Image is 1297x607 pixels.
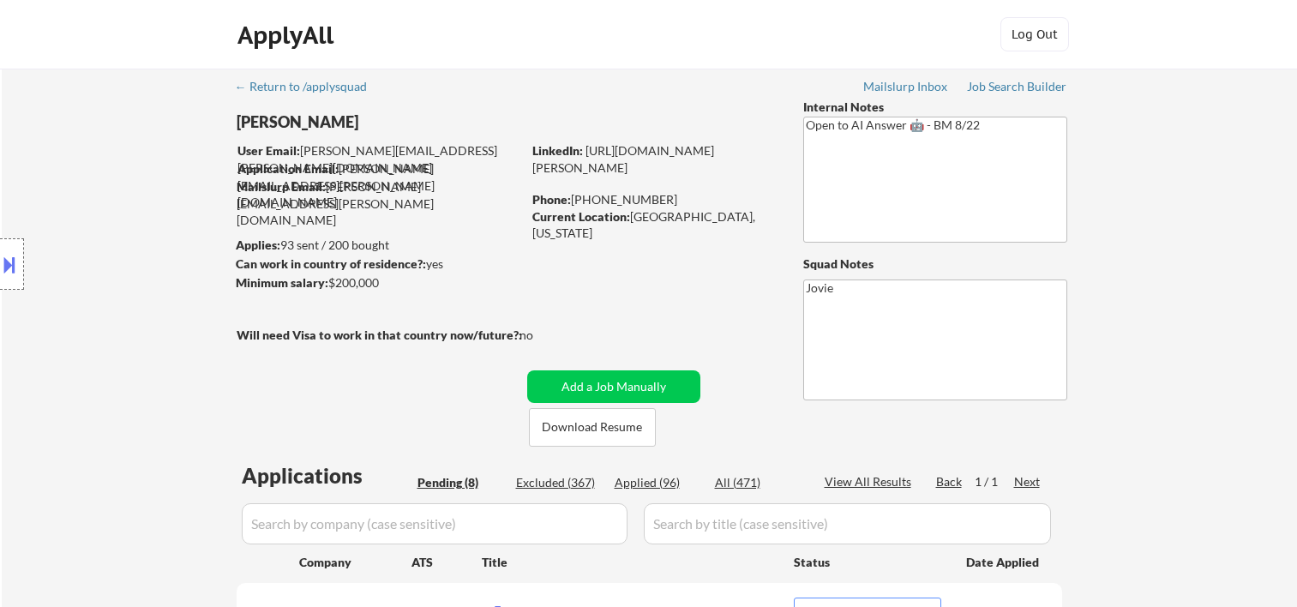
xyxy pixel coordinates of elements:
strong: Will need Visa to work in that country now/future?: [237,328,522,342]
div: 1 / 1 [975,473,1014,490]
div: Job Search Builder [967,81,1067,93]
div: Date Applied [966,554,1042,571]
a: ← Return to /applysquad [235,80,383,97]
input: Search by title (case sensitive) [644,503,1051,544]
strong: Phone: [532,192,571,207]
div: ApplyAll [237,21,339,50]
div: Applied (96) [615,474,700,491]
div: View All Results [825,473,916,490]
a: Job Search Builder [967,80,1067,97]
a: [URL][DOMAIN_NAME][PERSON_NAME] [532,143,714,175]
div: Status [794,546,941,577]
strong: Can work in country of residence?: [236,256,426,271]
button: Download Resume [529,408,656,447]
div: 93 sent / 200 bought [236,237,521,254]
div: [PERSON_NAME][EMAIL_ADDRESS][PERSON_NAME][DOMAIN_NAME] [237,178,521,229]
div: [PHONE_NUMBER] [532,191,775,208]
div: [GEOGRAPHIC_DATA], [US_STATE] [532,208,775,242]
div: [PERSON_NAME][EMAIL_ADDRESS][PERSON_NAME][DOMAIN_NAME] [237,160,521,211]
div: Applications [242,466,411,486]
div: Title [482,554,778,571]
div: Excluded (367) [516,474,602,491]
div: Back [936,473,964,490]
div: Next [1014,473,1042,490]
div: no [519,327,568,344]
div: Squad Notes [803,255,1067,273]
strong: Current Location: [532,209,630,224]
input: Search by company (case sensitive) [242,503,627,544]
button: Log Out [1000,17,1069,51]
div: ← Return to /applysquad [235,81,383,93]
div: yes [236,255,516,273]
div: Mailslurp Inbox [863,81,949,93]
strong: LinkedIn: [532,143,583,158]
button: Add a Job Manually [527,370,700,403]
div: ATS [411,554,482,571]
div: Company [299,554,411,571]
div: All (471) [715,474,801,491]
div: Pending (8) [417,474,503,491]
div: $200,000 [236,274,521,291]
div: Internal Notes [803,99,1067,116]
div: [PERSON_NAME] [237,111,589,133]
a: Mailslurp Inbox [863,80,949,97]
div: [PERSON_NAME][EMAIL_ADDRESS][PERSON_NAME][DOMAIN_NAME] [237,142,521,176]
